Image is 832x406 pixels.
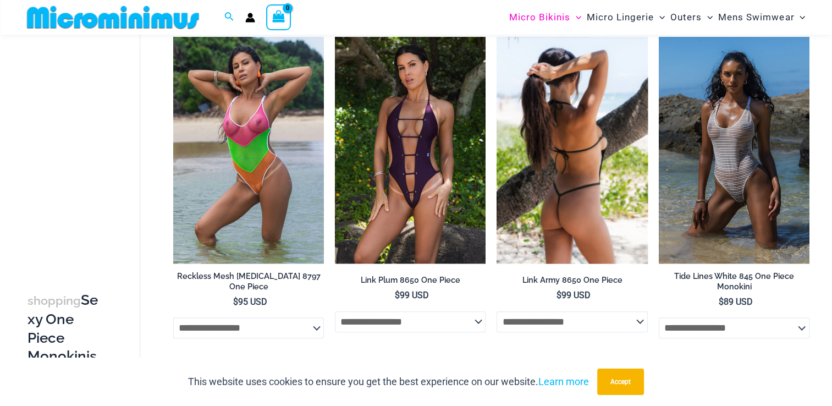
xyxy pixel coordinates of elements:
[584,3,668,31] a: Micro LingerieMenu ToggleMenu Toggle
[23,5,203,30] img: MM SHOP LOGO FLAT
[509,3,570,31] span: Micro Bikinis
[233,297,267,307] bdi: 95 USD
[335,275,486,286] h2: Link Plum 8650 One Piece
[505,2,810,33] nav: Site Navigation
[556,290,561,300] span: $
[497,275,647,286] h2: Link Army 8650 One Piece
[715,3,808,31] a: Mens SwimwearMenu ToggleMenu Toggle
[27,294,81,308] span: shopping
[597,369,644,395] button: Accept
[395,290,400,300] span: $
[659,271,809,292] h2: Tide Lines White 845 One Piece Monokini
[659,271,809,296] a: Tide Lines White 845 One Piece Monokini
[335,37,486,263] a: Link Plum 8650 One Piece 02Link Plum 8650 One Piece 05Link Plum 8650 One Piece 05
[27,37,126,257] iframe: TrustedSite Certified
[794,3,805,31] span: Menu Toggle
[556,290,591,300] bdi: 99 USD
[266,4,291,30] a: View Shopping Cart, empty
[506,3,584,31] a: Micro BikinisMenu ToggleMenu Toggle
[718,3,794,31] span: Mens Swimwear
[497,275,647,289] a: Link Army 8650 One Piece
[173,37,324,263] a: Reckless Mesh High Voltage 8797 One Piece 01Reckless Mesh High Voltage 8797 One Piece 04Reckless ...
[173,271,324,292] h2: Reckless Mesh [MEDICAL_DATA] 8797 One Piece
[718,297,752,307] bdi: 89 USD
[538,376,589,387] a: Learn more
[497,37,647,263] a: Link Army 8650 One Piece 11Link Army 8650 One Piece 04Link Army 8650 One Piece 04
[497,37,647,263] img: Link Army 8650 One Piece 04
[702,3,713,31] span: Menu Toggle
[395,290,429,300] bdi: 99 USD
[27,291,101,366] h3: Sexy One Piece Monokinis
[173,271,324,296] a: Reckless Mesh [MEDICAL_DATA] 8797 One Piece
[233,297,238,307] span: $
[659,37,809,263] img: Tide Lines White 845 One Piece Monokini 11
[335,275,486,289] a: Link Plum 8650 One Piece
[718,297,723,307] span: $
[188,374,589,390] p: This website uses cookies to ensure you get the best experience on our website.
[659,37,809,263] a: Tide Lines White 845 One Piece Monokini 11Tide Lines White 845 One Piece Monokini 13Tide Lines Wh...
[173,37,324,263] img: Reckless Mesh High Voltage 8797 One Piece 01
[245,13,255,23] a: Account icon link
[654,3,665,31] span: Menu Toggle
[668,3,715,31] a: OutersMenu ToggleMenu Toggle
[224,10,234,24] a: Search icon link
[670,3,702,31] span: Outers
[570,3,581,31] span: Menu Toggle
[335,37,486,263] img: Link Plum 8650 One Piece 02
[587,3,654,31] span: Micro Lingerie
